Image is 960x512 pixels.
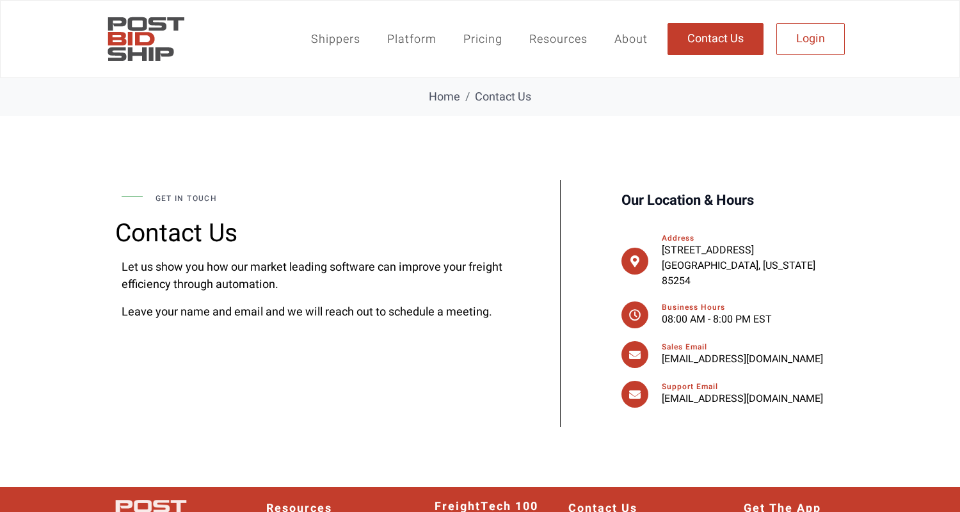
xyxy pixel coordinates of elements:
a: Shippers [298,24,374,54]
p: 08:00 AM - 8:00 PM EST [662,312,838,327]
p: [EMAIL_ADDRESS][DOMAIN_NAME] [662,391,838,406]
img: PostBidShip [102,10,189,68]
p: Leave your name and email and we will reach out to schedule a meeting. [122,303,502,321]
h2: Contact Us [115,221,509,246]
a: About [601,24,661,54]
a: Resources [516,24,601,54]
span: Login [796,33,825,45]
p: get in touch [156,193,503,204]
a: Pricing [450,24,516,54]
p: [STREET_ADDRESS] [GEOGRAPHIC_DATA], [US_STATE] 85254 [662,243,838,289]
span: Our Location & Hours [621,186,754,216]
span: Sales Email [662,341,707,353]
span: Address [662,232,694,244]
p: Let us show you how our market leading software can improve your freight efficiency through autom... [122,259,502,293]
span: Business Hours [662,301,725,313]
span: Support Email [662,381,718,392]
a: Platform [374,24,450,54]
span: Contact Us [475,88,531,106]
a: Home [429,88,460,106]
a: Contact Us [668,23,764,55]
a: Login [776,23,845,55]
span: Contact Us [687,33,744,45]
p: [EMAIL_ADDRESS][DOMAIN_NAME] [662,351,838,367]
